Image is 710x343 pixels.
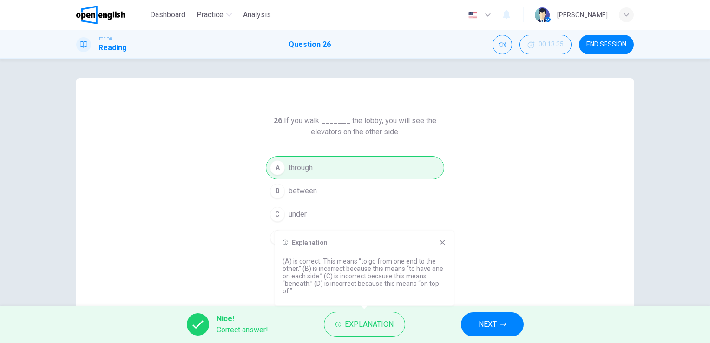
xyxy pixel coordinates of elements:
[197,9,224,20] span: Practice
[345,318,394,331] span: Explanation
[274,116,284,125] strong: 26.
[519,35,572,54] div: Hide
[535,7,550,22] img: Profile picture
[99,36,112,42] span: TOEIC®
[493,35,512,54] div: Mute
[99,42,127,53] h1: Reading
[243,9,271,20] span: Analysis
[586,41,626,48] span: END SESSION
[150,9,185,20] span: Dashboard
[292,239,328,246] h6: Explanation
[289,39,331,50] h1: Question 26
[217,313,268,324] span: Nice!
[217,324,268,336] span: Correct answer!
[539,41,564,48] span: 00:13:35
[557,9,608,20] div: [PERSON_NAME]
[76,6,125,24] img: OpenEnglish logo
[283,257,446,295] p: (A) is correct. This means “to go from one end to the other.” (B) is incorrect because this means...
[467,12,479,19] img: en
[266,115,444,138] h6: If you walk _______ the lobby, you will see the elevators on the other side.
[479,318,497,331] span: NEXT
